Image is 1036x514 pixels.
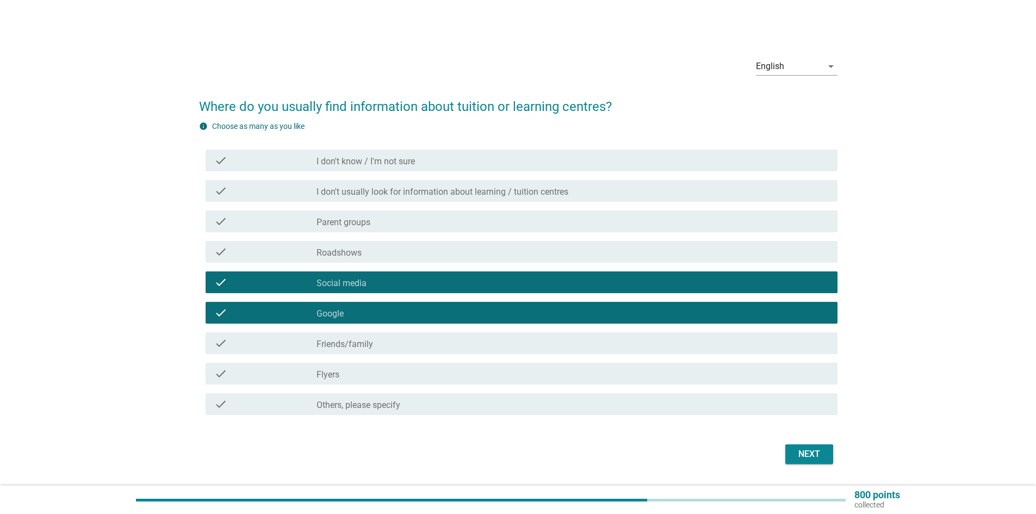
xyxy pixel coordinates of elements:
[317,247,362,258] label: Roadshows
[317,369,339,380] label: Flyers
[854,500,900,510] p: collected
[317,339,373,350] label: Friends/family
[317,400,400,411] label: Others, please specify
[199,122,208,131] i: info
[785,444,833,464] button: Next
[794,448,824,461] div: Next
[317,217,370,228] label: Parent groups
[317,156,415,167] label: I don't know / I'm not sure
[317,278,367,289] label: Social media
[214,154,227,167] i: check
[214,215,227,228] i: check
[214,184,227,197] i: check
[214,367,227,380] i: check
[214,398,227,411] i: check
[214,306,227,319] i: check
[214,245,227,258] i: check
[317,308,344,319] label: Google
[214,276,227,289] i: check
[824,60,838,73] i: arrow_drop_down
[854,490,900,500] p: 800 points
[214,337,227,350] i: check
[756,61,784,71] div: English
[212,122,305,131] label: Choose as many as you like
[317,187,568,197] label: I don't usually look for information about learning / tuition centres
[199,86,838,116] h2: Where do you usually find information about tuition or learning centres?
